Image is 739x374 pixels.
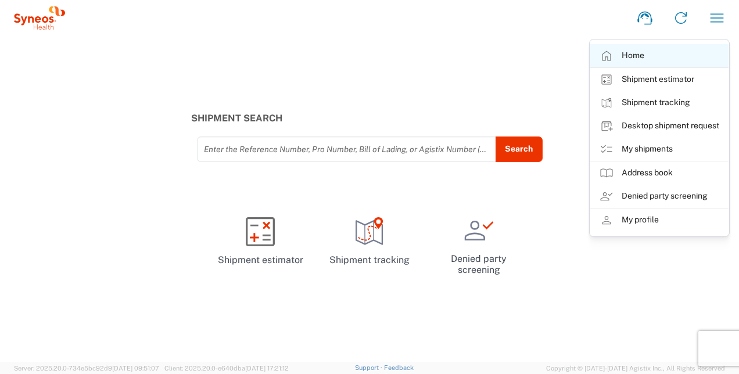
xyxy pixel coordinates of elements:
[546,363,725,373] span: Copyright © [DATE]-[DATE] Agistix Inc., All Rights Reserved
[590,208,729,232] a: My profile
[164,365,289,372] span: Client: 2025.20.0-e640dba
[112,365,159,372] span: [DATE] 09:51:07
[496,136,543,162] button: Search
[14,365,159,372] span: Server: 2025.20.0-734e5bc92d9
[355,364,384,371] a: Support
[245,365,289,372] span: [DATE] 17:21:12
[590,91,729,114] a: Shipment tracking
[191,113,548,124] h3: Shipment Search
[590,68,729,91] a: Shipment estimator
[590,161,729,185] a: Address book
[429,207,529,285] a: Denied party screening
[590,114,729,138] a: Desktop shipment request
[590,138,729,161] a: My shipments
[590,44,729,67] a: Home
[384,364,414,371] a: Feedback
[320,207,419,276] a: Shipment tracking
[590,185,729,208] a: Denied party screening
[210,207,310,276] a: Shipment estimator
